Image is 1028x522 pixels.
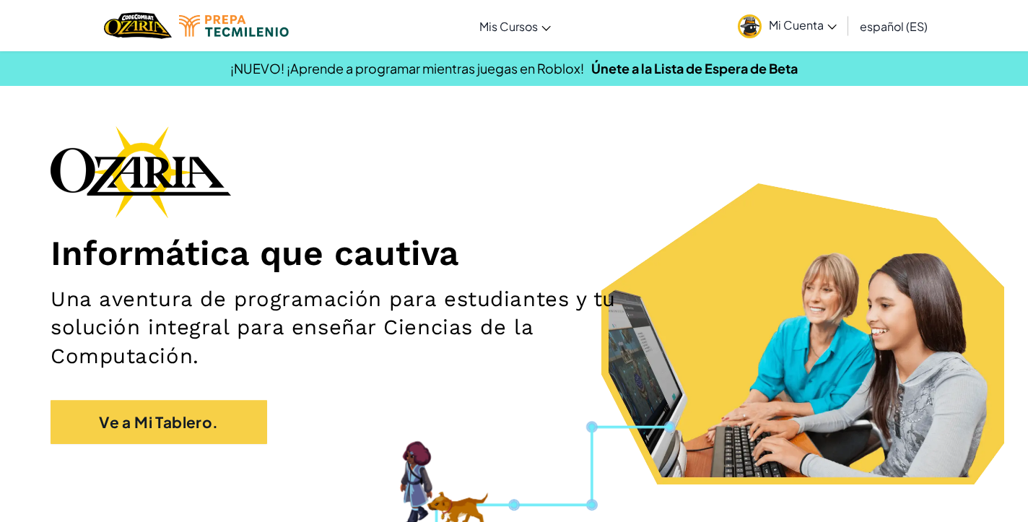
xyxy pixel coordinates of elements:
[769,17,837,32] span: Mi Cuenta
[853,6,935,45] a: español (ES)
[51,232,977,274] h1: Informática que cautiva
[738,14,762,38] img: avatar
[51,400,267,444] a: Ve a Mi Tablero.
[479,19,538,34] span: Mis Cursos
[104,11,171,40] a: Ozaria by CodeCombat logo
[860,19,928,34] span: español (ES)
[472,6,558,45] a: Mis Cursos
[104,11,171,40] img: Home
[591,60,798,77] a: Únete a la Lista de Espera de Beta
[731,3,844,48] a: Mi Cuenta
[51,126,231,218] img: Ozaria branding logo
[230,60,584,77] span: ¡NUEVO! ¡Aprende a programar mientras juegas en Roblox!
[51,285,671,371] h2: Una aventura de programación para estudiantes y tu solución integral para enseñar Ciencias de la ...
[179,15,289,37] img: Tecmilenio logo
